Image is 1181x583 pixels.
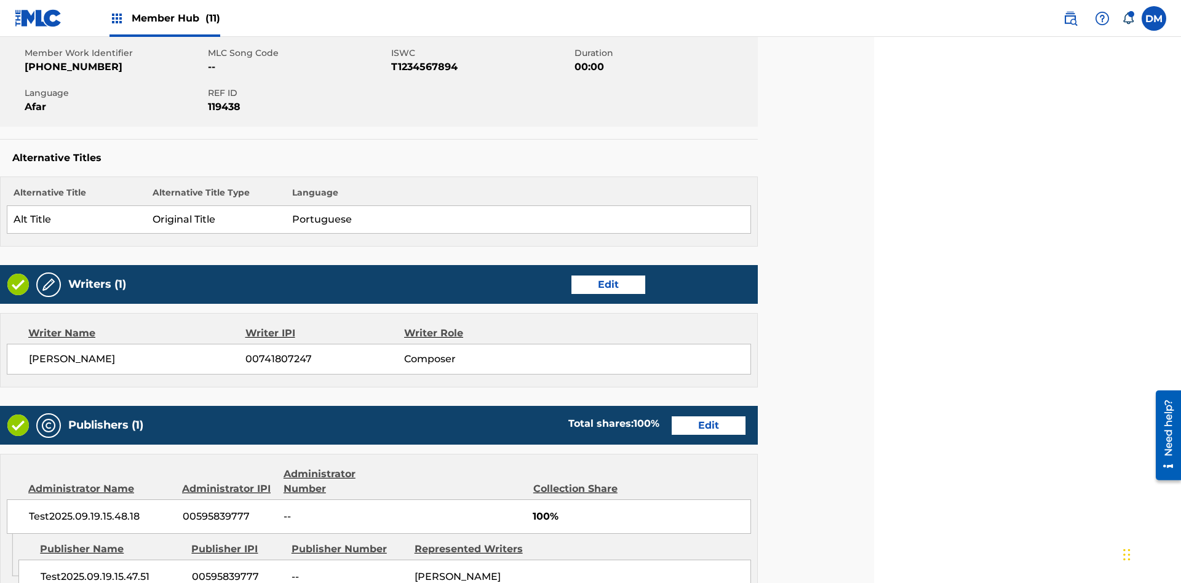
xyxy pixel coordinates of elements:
img: MLC Logo [15,9,62,27]
span: 100% [533,509,750,524]
div: Notifications [1122,12,1134,25]
span: REF ID [208,87,388,100]
span: ISWC [391,47,571,60]
a: Public Search [1058,6,1083,31]
a: Edit [571,276,645,294]
span: Member Hub [132,11,220,25]
span: Duration [575,47,755,60]
div: Administrator Number [284,467,399,496]
div: Writer Role [404,326,549,341]
span: 00741807247 [245,352,404,367]
span: -- [208,60,388,74]
span: -- [284,509,399,524]
iframe: Resource Center [1147,386,1181,486]
a: Edit [672,416,746,435]
span: [PERSON_NAME] [29,352,245,367]
img: help [1095,11,1110,26]
div: Administrator Name [28,482,173,496]
div: Publisher Name [40,542,182,557]
span: Member Work Identifier [25,47,205,60]
h5: Alternative Titles [12,152,746,164]
img: Top Rightsholders [109,11,124,26]
span: Test2025.09.19.15.48.18 [29,509,173,524]
th: Alternative Title [7,186,147,206]
span: [PHONE_NUMBER] [25,60,205,74]
div: Total shares: [568,416,659,431]
div: Represented Writers [415,542,528,557]
span: 100 % [634,418,659,429]
span: 119438 [208,100,388,114]
span: MLC Song Code [208,47,388,60]
div: Writer IPI [245,326,405,341]
div: User Menu [1142,6,1166,31]
span: 00:00 [575,60,755,74]
span: (11) [205,12,220,24]
img: Valid [7,274,29,295]
span: 00595839777 [183,509,275,524]
span: Afar [25,100,205,114]
td: Original Title [146,206,286,234]
td: Alt Title [7,206,147,234]
td: Portuguese [286,206,751,234]
img: Valid [7,414,29,436]
div: Publisher Number [292,542,405,557]
span: Language [25,87,205,100]
img: search [1063,11,1078,26]
div: Publisher IPI [191,542,282,557]
img: Writers [41,277,56,292]
span: Composer [404,352,549,367]
div: Writer Name [28,326,245,341]
img: Publishers [41,418,56,433]
th: Language [286,186,751,206]
span: T1234567894 [391,60,571,74]
h5: Publishers (1) [68,418,143,432]
h5: Writers (1) [68,277,126,291]
th: Alternative Title Type [146,186,286,206]
span: [PERSON_NAME] [415,571,501,582]
iframe: Chat Widget [1119,524,1181,583]
div: Help [1090,6,1115,31]
div: Collection Share [533,482,642,496]
div: Drag [1123,536,1131,573]
div: Administrator IPI [182,482,274,496]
